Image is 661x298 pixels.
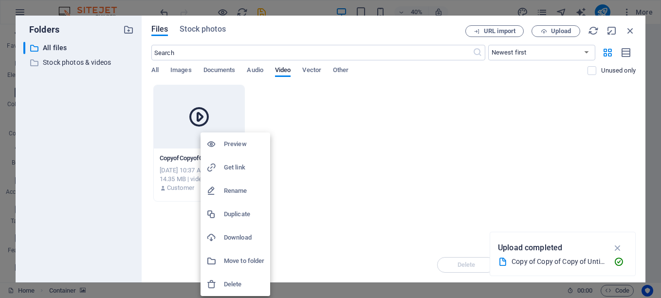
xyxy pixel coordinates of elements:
h6: Move to folder [224,255,264,267]
h6: Duplicate [224,208,264,220]
h6: Get link [224,162,264,173]
h6: Preview [224,138,264,150]
h6: Download [224,232,264,243]
h6: Delete [224,279,264,290]
h6: Rename [224,185,264,197]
